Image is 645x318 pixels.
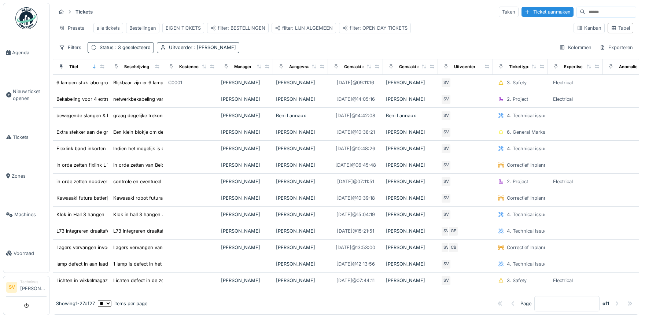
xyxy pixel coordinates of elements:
[221,228,270,234] div: [PERSON_NAME]
[441,144,451,154] div: SV
[507,260,547,267] div: 4. Technical issue
[336,145,375,152] div: [DATE] @ 10:48:26
[276,79,325,86] div: [PERSON_NAME]
[553,79,573,86] div: Electrical
[507,162,579,169] div: Correctief Inplanning / Weekend
[507,112,547,119] div: 4. Technical issue
[441,177,451,187] div: SV
[56,244,125,251] div: Lagers vervangen invoerband.
[386,129,435,136] div: [PERSON_NAME]
[441,292,451,302] div: SV
[619,64,638,70] div: Anomalie
[336,244,375,251] div: [DATE] @ 13:53:00
[221,162,270,169] div: [PERSON_NAME]
[386,211,435,218] div: [PERSON_NAME]
[113,162,259,169] div: In orde zetten van Beide flexlink banden. [GEOGRAPHIC_DATA]...
[56,260,132,267] div: lamp defect in aan laaddock Hal 4
[113,178,228,185] div: controle en eventueel vervangen van noodverlich...
[386,244,435,251] div: [PERSON_NAME]
[56,178,124,185] div: in orde zetten noodverlichting
[20,279,47,295] li: [PERSON_NAME]
[386,260,435,267] div: [PERSON_NAME]
[276,178,325,185] div: [PERSON_NAME]
[179,64,204,70] div: Kostencode
[113,277,224,284] div: Lichten defect in de zone achter bureel wikkelm...
[448,226,458,236] div: GE
[6,279,47,297] a: SV Technicus[PERSON_NAME]
[499,7,519,17] div: Taken
[114,45,151,50] span: : 3 geselecteerd
[276,211,325,218] div: [PERSON_NAME]
[509,64,531,70] div: Tickettype
[276,260,325,267] div: [PERSON_NAME]
[56,42,85,53] div: Filters
[556,42,595,53] div: Kolommen
[234,64,251,70] div: Manager
[113,244,203,251] div: Lagers vervangen van de invoerbanden.
[553,96,573,103] div: Electrical
[56,112,323,119] div: bewegende slangen & kabels rotatiebeweging deponering links & rechts schuren overal tegen en trek...
[336,277,375,284] div: [DATE] @ 07:44:11
[441,210,451,220] div: SV
[507,129,564,136] div: 6. General Marks & Idea's
[344,64,368,70] div: Gemaakt op
[336,211,375,218] div: [DATE] @ 15:04:19
[441,111,451,121] div: SV
[441,94,451,104] div: SV
[276,195,325,201] div: [PERSON_NAME]
[276,244,325,251] div: [PERSON_NAME]
[337,228,374,234] div: [DATE] @ 15:21:51
[113,195,220,201] div: Kawasaki robot futura lijn, batterijen vervange...
[221,145,270,152] div: [PERSON_NAME]
[441,276,451,286] div: SV
[3,118,49,157] a: Tickets
[276,145,325,152] div: [PERSON_NAME]
[14,211,47,218] span: Machines
[399,64,427,70] div: Gemaakt door
[56,195,139,201] div: Kawasaki futura batterijen vervangen
[12,173,47,180] span: Zones
[386,162,435,169] div: [PERSON_NAME]
[15,7,37,29] img: Badge_color-CXgf-gQk.svg
[56,300,95,307] div: Showing 1 - 27 of 27
[56,211,104,218] div: Klok in Hall 3 hangen
[386,145,435,152] div: [PERSON_NAME]
[13,134,47,141] span: Tickets
[3,33,49,72] a: Agenda
[56,162,123,169] div: In orde zetten flxlink L 72-L77
[192,45,236,50] span: : [PERSON_NAME]
[602,300,609,307] strong: of 1
[441,259,451,269] div: SV
[221,244,270,251] div: [PERSON_NAME]
[336,129,375,136] div: [DATE] @ 10:38:21
[441,226,451,236] div: SV
[221,277,270,284] div: [PERSON_NAME]
[166,25,201,32] div: EIGEN TICKETS
[56,145,106,152] div: Flexlink band inkorten
[507,195,579,201] div: Correctief Inplanning / Weekend
[553,277,573,284] div: Electrical
[97,25,120,32] div: alle tickets
[210,25,265,32] div: filter: BESTELLINGEN
[276,228,325,234] div: [PERSON_NAME]
[56,96,181,103] div: Bekabeling voor 4 extra WiFi netwerkpunten (HAL 1 / 2)
[335,162,376,169] div: [DATE] @ 06:45:48
[454,64,475,70] div: Uitvoerder
[221,112,270,119] div: [PERSON_NAME]
[12,49,47,56] span: Agenda
[276,129,325,136] div: [PERSON_NAME]
[221,178,270,185] div: [PERSON_NAME]
[337,79,374,86] div: [DATE] @ 09:11:16
[14,250,47,257] span: Voorraad
[113,79,218,86] div: Blijkbaar zijn er 6 lampen stuk in het labo gro...
[221,79,270,86] div: [PERSON_NAME]
[168,79,182,86] div: C0001
[56,277,128,284] div: Lichten in wikkelmagazijn defect
[129,25,156,32] div: Bestellingen
[441,193,451,203] div: SV
[56,79,153,86] div: 6 lampen stuk labo groene koffie (1e verd.)
[113,145,212,152] div: Indien het mogelijk is deze band in te korten
[56,228,151,234] div: L73 integreren draaitafel en controleweger
[20,279,47,285] div: Technicus
[289,64,326,70] div: Aangevraagd door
